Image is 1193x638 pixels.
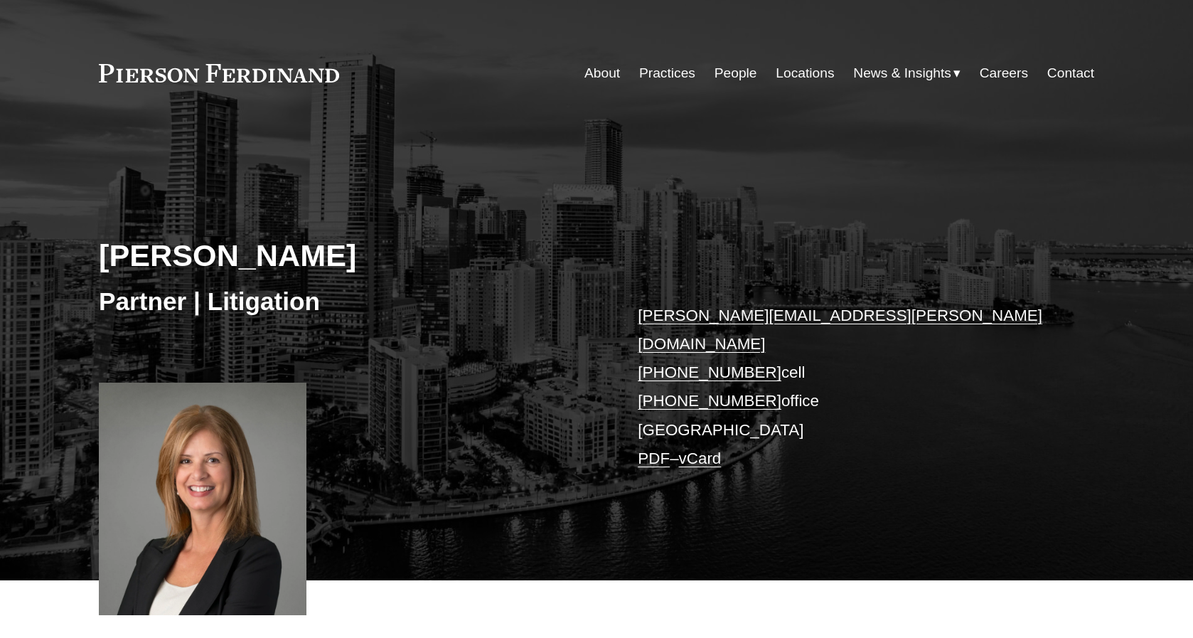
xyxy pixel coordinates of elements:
h3: Partner | Litigation [99,286,596,317]
a: People [715,60,757,87]
a: Contact [1047,60,1094,87]
p: cell office [GEOGRAPHIC_DATA] – [638,302,1052,474]
a: Careers [980,60,1028,87]
a: Locations [776,60,834,87]
a: folder dropdown [853,60,961,87]
a: About [584,60,620,87]
span: News & Insights [853,61,951,86]
a: [PERSON_NAME][EMAIL_ADDRESS][PERSON_NAME][DOMAIN_NAME] [638,307,1042,353]
h2: [PERSON_NAME] [99,237,596,274]
a: vCard [679,450,722,467]
a: PDF [638,450,670,467]
a: [PHONE_NUMBER] [638,363,781,381]
a: [PHONE_NUMBER] [638,392,781,410]
a: Practices [639,60,695,87]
